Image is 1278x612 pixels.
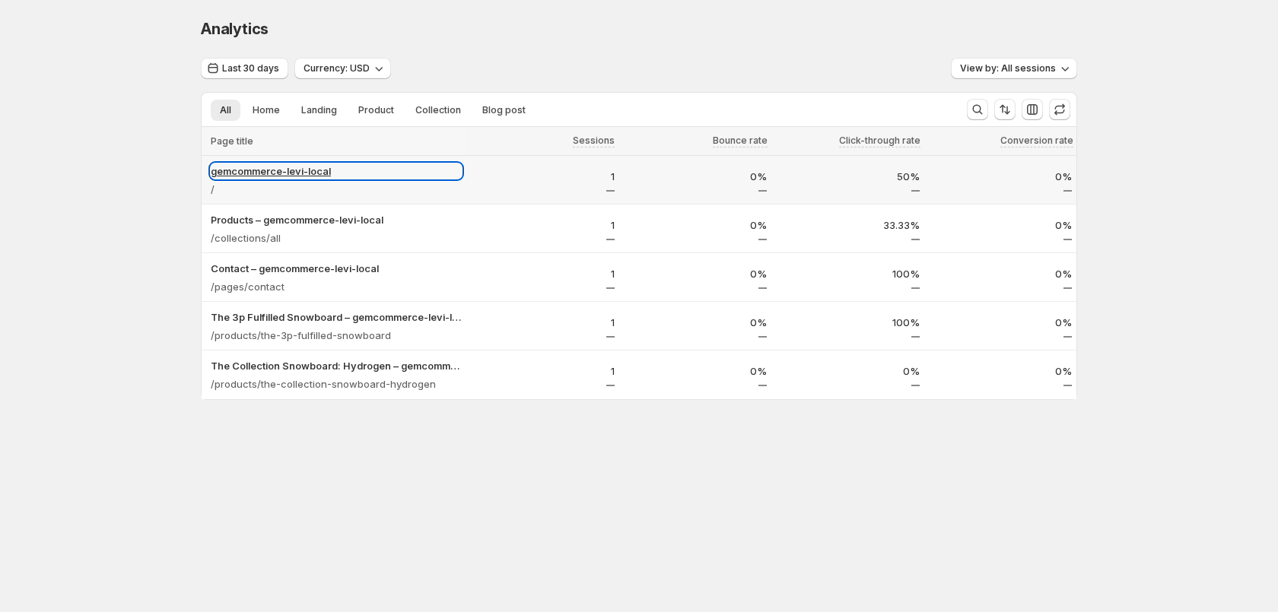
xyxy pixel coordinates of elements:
[471,169,615,184] p: 1
[471,266,615,281] p: 1
[211,212,462,227] button: Products – gemcommerce-levi-local
[967,99,988,120] button: Search and filter results
[776,266,920,281] p: 100%
[201,58,288,79] button: Last 30 days
[211,328,391,343] p: /products/the-3p-fulfilled-snowboard
[211,182,215,197] p: /
[211,376,436,392] p: /products/the-collection-snowboard-hydrogen
[624,363,768,379] p: 0%
[358,104,394,116] span: Product
[776,363,920,379] p: 0%
[211,163,462,179] button: gemcommerce-levi-local
[1000,135,1073,147] span: Conversion rate
[573,135,615,147] span: Sessions
[471,363,615,379] p: 1
[713,135,768,147] span: Bounce rate
[304,62,370,75] span: Currency: USD
[929,363,1073,379] p: 0%
[624,315,768,330] p: 0%
[929,169,1073,184] p: 0%
[253,104,280,116] span: Home
[776,315,920,330] p: 100%
[211,230,281,246] p: /collections/all
[929,217,1073,233] p: 0%
[776,169,920,184] p: 50%
[471,217,615,233] p: 1
[994,99,1016,120] button: Sort the results
[415,104,461,116] span: Collection
[301,104,337,116] span: Landing
[929,315,1073,330] p: 0%
[960,62,1056,75] span: View by: All sessions
[929,266,1073,281] p: 0%
[776,217,920,233] p: 33.33%
[201,20,269,38] span: Analytics
[471,315,615,330] p: 1
[211,358,462,373] button: The Collection Snowboard: Hydrogen – gemcommerce-levi-local
[951,58,1077,79] button: View by: All sessions
[222,62,279,75] span: Last 30 days
[482,104,526,116] span: Blog post
[211,279,285,294] p: /pages/contact
[220,104,231,116] span: All
[624,266,768,281] p: 0%
[294,58,391,79] button: Currency: USD
[624,217,768,233] p: 0%
[211,135,253,147] span: Page title
[211,261,462,276] button: Contact – gemcommerce-levi-local
[624,169,768,184] p: 0%
[839,135,920,147] span: Click-through rate
[211,309,462,325] button: The 3p Fulfilled Snowboard – gemcommerce-levi-local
